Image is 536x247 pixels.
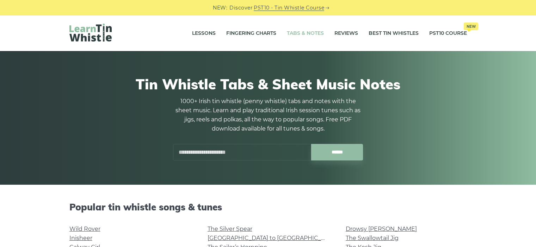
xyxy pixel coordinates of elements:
[69,76,467,93] h1: Tin Whistle Tabs & Sheet Music Notes
[346,226,417,232] a: Drowsy [PERSON_NAME]
[226,25,276,42] a: Fingering Charts
[464,23,478,30] span: New
[346,235,399,241] a: The Swallowtail Jig
[208,226,252,232] a: The Silver Spear
[208,235,338,241] a: [GEOGRAPHIC_DATA] to [GEOGRAPHIC_DATA]
[287,25,324,42] a: Tabs & Notes
[429,25,467,42] a: PST10 CourseNew
[69,202,467,213] h2: Popular tin whistle songs & tunes
[173,97,363,133] p: 1000+ Irish tin whistle (penny whistle) tabs and notes with the sheet music. Learn and play tradi...
[192,25,216,42] a: Lessons
[69,226,100,232] a: Wild Rover
[69,24,112,42] img: LearnTinWhistle.com
[369,25,419,42] a: Best Tin Whistles
[69,235,92,241] a: Inisheer
[334,25,358,42] a: Reviews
